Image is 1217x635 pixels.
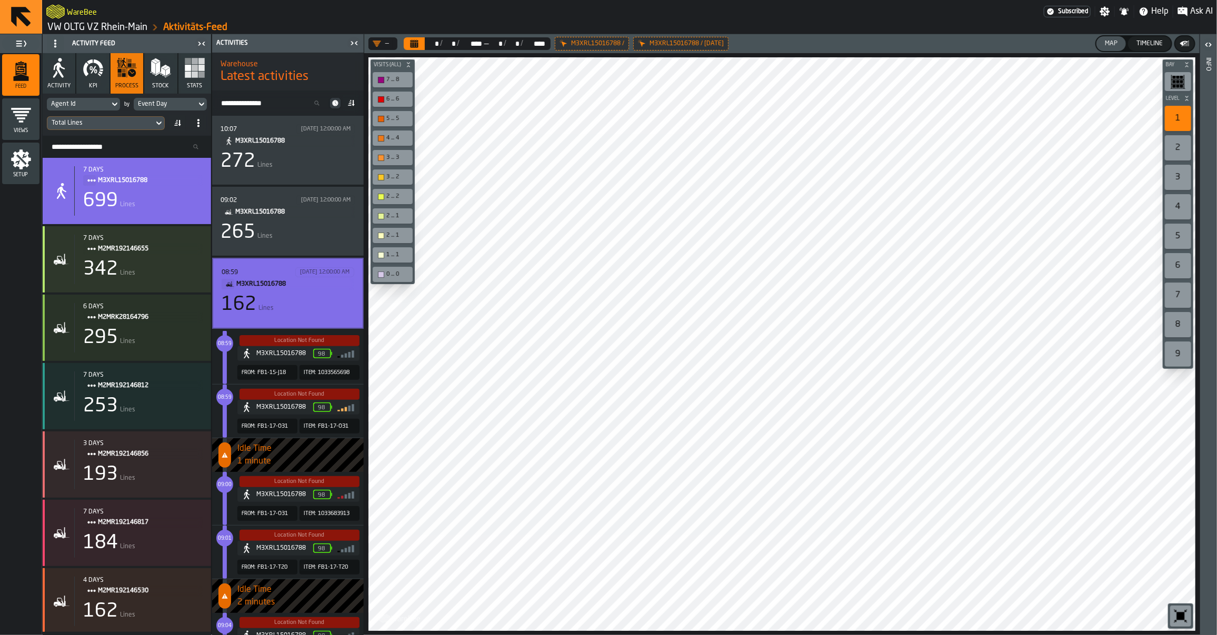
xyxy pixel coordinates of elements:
[257,423,288,430] span: FB1-17-O31
[98,517,194,528] span: M2MR192146817
[98,448,194,460] span: M2MR192146856
[300,422,316,430] div: Item:
[212,258,364,329] div: stat-
[256,545,313,552] div: M3XRL15016788
[83,371,203,391] div: Title
[1165,312,1191,337] div: 8
[1201,36,1216,55] label: button-toggle-Open
[240,335,360,346] div: Location Not Found
[318,546,325,552] text: 98
[426,39,440,48] div: Select date range
[1163,280,1193,310] div: button-toolbar-undefined
[371,70,415,89] div: button-toolbar-undefined
[223,526,227,579] span: LegendItem
[237,442,364,455] span: Idle Time
[47,83,71,89] span: Activity
[83,577,203,597] div: Title
[371,226,415,245] div: button-toolbar-undefined
[240,617,360,628] div: Location Not Found
[83,166,203,174] div: 7 days
[257,162,273,169] span: Lines
[2,98,39,140] li: menu Views
[1165,135,1191,160] div: 2
[386,193,410,200] div: 2 ... 2
[275,619,325,626] div: Location Not Found
[2,128,39,134] span: Views
[237,346,360,361] button: button-M3XRL15016788
[386,174,410,180] div: 3 ... 2
[212,116,364,185] div: stat-
[2,84,39,89] span: Feed
[83,166,203,186] div: Title
[256,350,313,357] div: M3XRL15016788
[216,389,233,406] span: counterLabel
[216,335,233,352] span: counterLabel
[221,195,355,205] div: Start: 8/5/2025, 9:02:57 AM - End: 8/5/2025, 6:06:41 PM
[1132,40,1167,47] div: Timeline
[371,265,415,284] div: button-toolbar-undefined
[98,175,194,186] span: M3XRL15016788
[313,543,332,553] div: Energy Level: 98%
[237,487,360,502] button: button-M3XRL15016788
[83,235,203,255] div: Title
[371,187,415,206] div: button-toolbar-undefined
[214,39,347,47] div: Activities
[1163,163,1193,192] div: button-toolbar-undefined
[222,269,293,276] div: 08:59
[371,89,415,109] div: button-toolbar-undefined
[237,389,360,415] div: Item
[218,623,232,628] span: timestamp: Wed Aug 06 2025 09:04:15 GMT+0200 (Central European Summer Time)
[257,233,273,240] span: Lines
[386,135,410,142] div: 4 ... 4
[222,267,354,290] div: Title
[221,68,308,85] span: Latest activities
[240,476,360,487] div: Location Not Found
[223,438,227,472] span: LegendItem
[1173,5,1217,18] label: button-toggle-Ask AI
[375,191,411,202] div: 2 ... 2
[47,116,165,130] div: DropdownMenuValue-eventsCount
[371,608,430,629] a: logo-header
[257,369,286,376] span: FB1-15-J18
[120,201,135,208] span: Lines
[371,109,415,128] div: button-toolbar-undefined
[371,206,415,226] div: button-toolbar-undefined
[83,440,203,447] div: Start: 8/8/2025, 9:29:36 AM - End: 8/8/2025, 11:51:02 AM
[638,39,646,48] div: Hide filter
[1190,5,1213,18] span: Ask AI
[301,126,351,133] div: [DATE] 12:00:00 AM
[1165,194,1191,219] div: 4
[115,83,138,89] span: process
[386,96,410,103] div: 6 ... 6
[275,532,325,539] div: Location Not Found
[313,490,332,499] div: Energy Level: 98%
[223,579,227,613] span: LegendItem
[275,337,325,344] div: Location Not Found
[83,508,203,528] div: Title
[457,39,460,48] div: /
[375,113,411,124] div: 5 ... 5
[318,564,348,571] span: FB1-17-T20
[237,455,364,468] span: 1 minute
[300,369,316,377] div: Item:
[43,363,211,429] div: stat-
[43,500,211,566] div: stat-
[216,530,233,547] span: counterLabel
[221,124,355,147] div: Title
[218,536,232,541] span: timestamp: Wed Aug 06 2025 09:01:36 GMT+0200 (Central European Summer Time)
[83,166,203,174] div: Start: 8/4/2025, 10:07:05 AM - End: 8/6/2025, 5:14:01 PM
[83,303,203,323] div: Title
[218,341,232,346] span: timestamp: Wed Aug 06 2025 08:59:10 GMT+0200 (Central European Summer Time)
[222,267,354,277] div: Start: 8/6/2025, 8:59:13 AM - End: 8/6/2025, 5:14:01 PM
[1163,104,1193,133] div: button-toolbar-undefined
[46,2,65,21] a: logo-header
[504,39,506,48] div: /
[1163,59,1193,70] button: button-
[134,98,207,110] div: DropdownMenuValue-eventDay
[650,40,724,47] span: M3XRL15016788 / [DATE]
[371,148,415,167] div: button-toolbar-undefined
[51,100,105,108] div: DropdownMenuValue-agentId
[223,331,227,384] span: LegendItem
